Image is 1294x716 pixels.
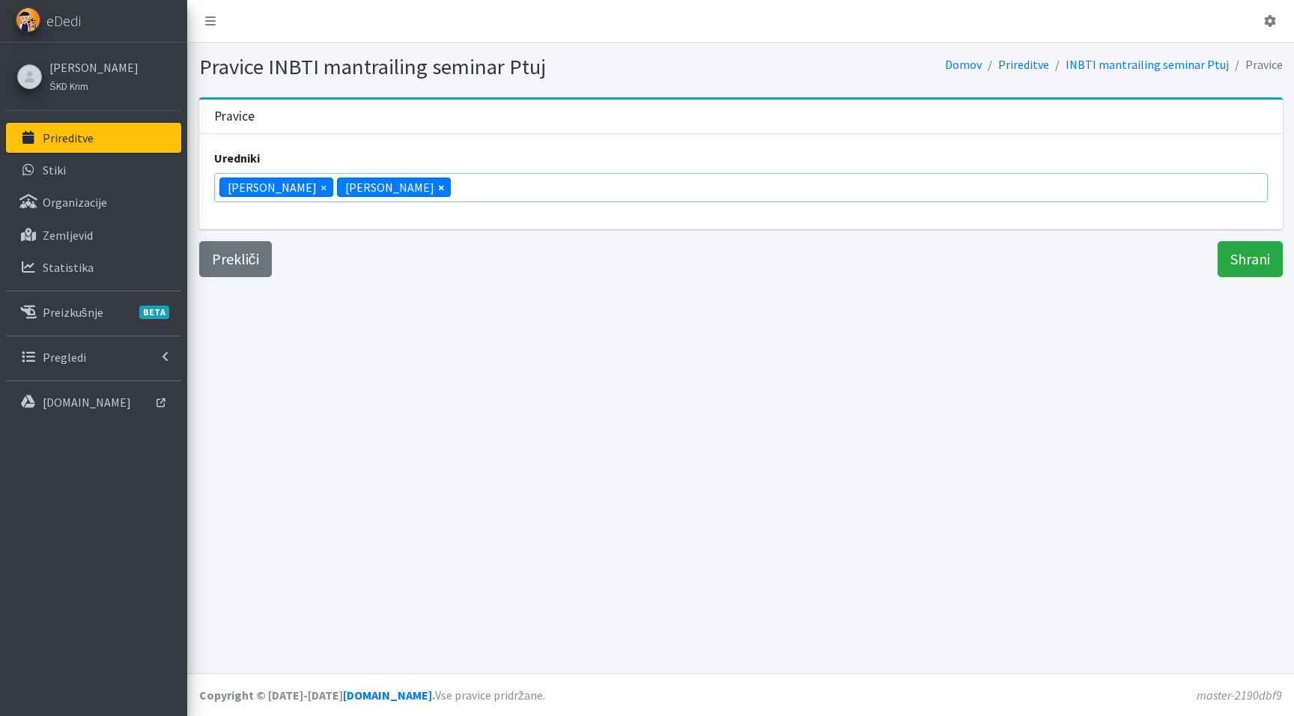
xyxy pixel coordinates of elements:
p: Stiki [43,163,66,178]
a: Prireditve [6,123,181,153]
p: Pregledi [43,350,86,365]
p: Preizkušnje [43,305,103,320]
footer: Vse pravice pridržane. [187,673,1294,716]
a: Prireditve [998,57,1049,72]
li: Jasna Šporar [219,178,333,197]
a: Stiki [6,155,181,185]
h3: Pravice [214,109,255,124]
a: ŠKD Krim [49,76,139,94]
a: Zemljevid [6,220,181,250]
label: uredniki [214,149,260,167]
p: [DOMAIN_NAME] [43,395,131,410]
a: [PERSON_NAME] [49,58,139,76]
a: Pregledi [6,342,181,372]
a: [DOMAIN_NAME] [343,688,432,703]
h1: Pravice INBTI mantrailing seminar Ptuj [199,54,735,80]
a: INBTI mantrailing seminar Ptuj [1066,57,1229,72]
a: Statistika [6,252,181,282]
small: ŠKD Krim [49,80,88,92]
em: master-2190dbf9 [1197,688,1282,703]
a: [DOMAIN_NAME] [6,387,181,417]
a: Organizacije [6,187,181,217]
a: PreizkušnjeBETA [6,297,181,327]
span: eDedi [46,10,81,32]
span: × [438,178,444,196]
strong: Copyright © [DATE]-[DATE] . [199,688,435,703]
img: eDedi [16,7,40,32]
span: × [321,178,326,196]
span: BETA [139,306,169,319]
li: Teja Rupnik [337,178,451,197]
input: Shrani [1218,241,1283,277]
p: Zemljevid [43,228,93,243]
a: Prekliči [199,241,272,277]
p: Organizacije [43,195,107,210]
p: Statistika [43,260,94,275]
li: Pravice [1229,54,1283,76]
p: Prireditve [43,130,94,145]
a: Domov [945,57,982,72]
